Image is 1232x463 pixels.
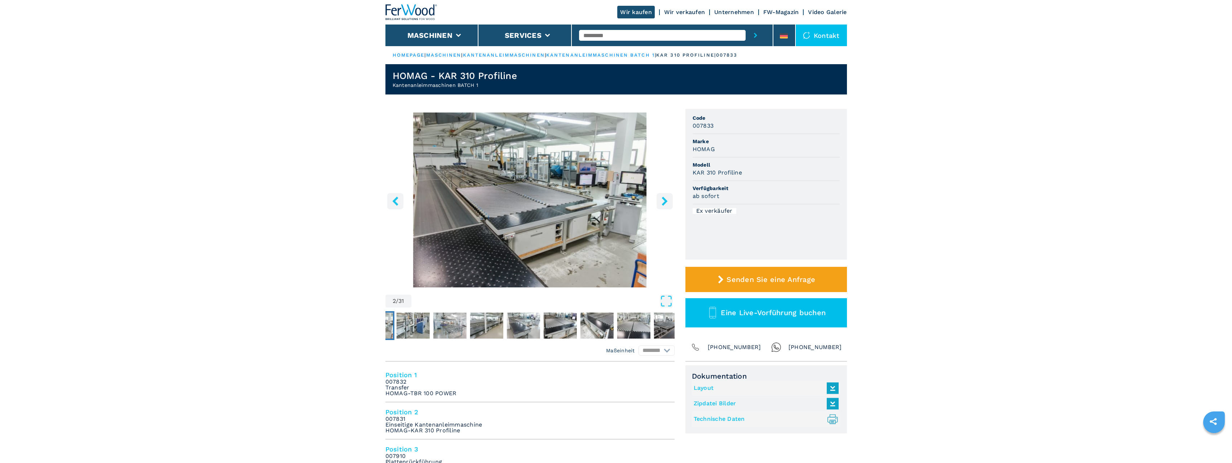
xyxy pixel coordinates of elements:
button: Go to Slide 9 [615,311,652,340]
a: Layout [694,382,835,394]
span: | [655,52,656,58]
h4: Position 3 [385,445,675,453]
h1: HOMAG - KAR 310 Profiline [393,70,517,81]
span: [PHONE_NUMBER] [789,342,842,352]
img: a3df732c408754976559de7c0b07762e [617,313,650,339]
li: Position 2 [385,402,675,440]
em: Maßeinheit [606,347,635,354]
span: [PHONE_NUMBER] [708,342,761,352]
span: 2 [393,298,396,304]
span: Modell [693,161,840,168]
a: kantenanleimmaschinen [463,52,545,58]
button: Go to Slide 7 [542,311,578,340]
img: Ferwood [385,4,437,20]
button: Maschinen [407,31,452,40]
h3: ab sofort [693,192,719,200]
button: Go to Slide 2 [358,311,394,340]
li: Position 1 [385,365,675,402]
button: right-button [657,193,673,209]
span: | [545,52,546,58]
span: Verfügbarkeit [693,185,840,192]
span: 31 [398,298,404,304]
span: Code [693,114,840,122]
img: 5286893d4e1217d860fd1dfd1911b0fa [470,313,503,339]
h4: Position 2 [385,408,675,416]
div: Go to Slide 2 [385,113,675,287]
img: 9c3fd07e0f6bee30647ddb7ff2a8397c [654,313,687,339]
span: Marke [693,138,840,145]
button: Open Fullscreen [413,295,673,308]
iframe: Chat [1201,431,1227,458]
a: Wir kaufen [617,6,655,18]
a: Zipdatei Bilder [694,398,835,410]
img: 6bebcffffa4e3c4f014721cc9b0b0b2a [433,313,466,339]
img: Kontakt [803,32,810,39]
span: Senden Sie eine Anfrage [727,275,815,284]
a: maschinen [426,52,462,58]
button: Services [505,31,542,40]
h3: HOMAG [693,145,715,153]
h3: KAR 310 Profiline [693,168,742,177]
img: baa86c1f693e1358b6fbd35d8adf7ef9 [507,313,540,339]
img: Phone [690,342,701,352]
button: Go to Slide 6 [505,311,541,340]
h3: 007833 [693,122,714,130]
div: Kontakt [796,25,847,46]
span: Eine Live-Vorführung buchen [721,308,826,317]
div: Ex verkäufer [693,208,736,214]
img: Kantenanleimmaschinen BATCH 1 HOMAG KAR 310 Profiline [385,113,675,287]
h4: Position 1 [385,371,675,379]
button: Go to Slide 10 [652,311,688,340]
img: faf74eca851c99114d8cc1d3bc4082b5 [580,313,613,339]
p: kar 310 profiline | [656,52,716,58]
button: Eine Live-Vorführung buchen [685,298,847,327]
img: Whatsapp [771,342,781,352]
button: Go to Slide 8 [579,311,615,340]
button: Go to Slide 5 [468,311,504,340]
img: 29f12d8ca1083da9a7ebe064fed2c0a1 [396,313,429,339]
span: Dokumentation [692,372,840,380]
a: Technische Daten [694,413,835,425]
a: HOMEPAGE [393,52,425,58]
img: 67de8788015ef9814bafe30b49884498 [359,313,393,339]
em: 007832 Transfer HOMAG-TBR 100 POWER [385,379,457,396]
nav: Thumbnail Navigation [358,311,647,340]
a: Video Galerie [808,9,847,16]
a: kantenanleimmaschinen batch 1 [546,52,655,58]
a: Wir verkaufen [664,9,705,16]
button: left-button [387,193,403,209]
span: / [396,298,398,304]
a: Unternehmen [714,9,754,16]
a: FW-Magazin [763,9,799,16]
span: | [424,52,426,58]
p: 007833 [716,52,738,58]
img: 35c5638f1a3d05181f671ecb1895b50b [543,313,577,339]
button: submit-button [746,25,765,46]
button: Senden Sie eine Anfrage [685,267,847,292]
em: 007831 Einseitige Kantenanleimmaschine HOMAG-KAR 310 Profiline [385,416,482,433]
a: sharethis [1204,413,1222,431]
span: | [461,52,463,58]
button: Go to Slide 3 [395,311,431,340]
button: Go to Slide 4 [432,311,468,340]
h2: Kantenanleimmaschinen BATCH 1 [393,81,517,89]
